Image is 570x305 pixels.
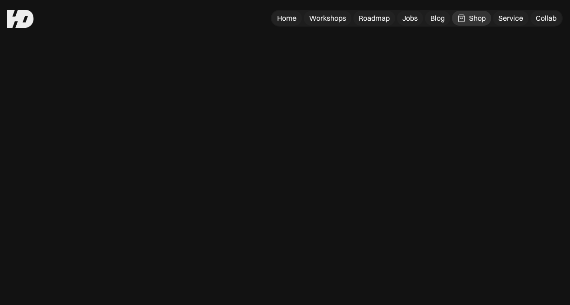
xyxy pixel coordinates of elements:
a: Jobs [397,11,423,26]
div: Jobs [402,13,418,23]
div: Shop [469,13,486,23]
div: Collab [536,13,556,23]
a: Roadmap [353,11,395,26]
a: Service [493,11,529,26]
a: Blog [425,11,450,26]
a: Workshops [304,11,351,26]
div: Roadmap [359,13,390,23]
div: Blog [430,13,445,23]
div: Workshops [309,13,346,23]
div: Service [498,13,523,23]
div: Home [277,13,296,23]
a: Shop [452,11,491,26]
a: Collab [530,11,562,26]
a: Home [272,11,302,26]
